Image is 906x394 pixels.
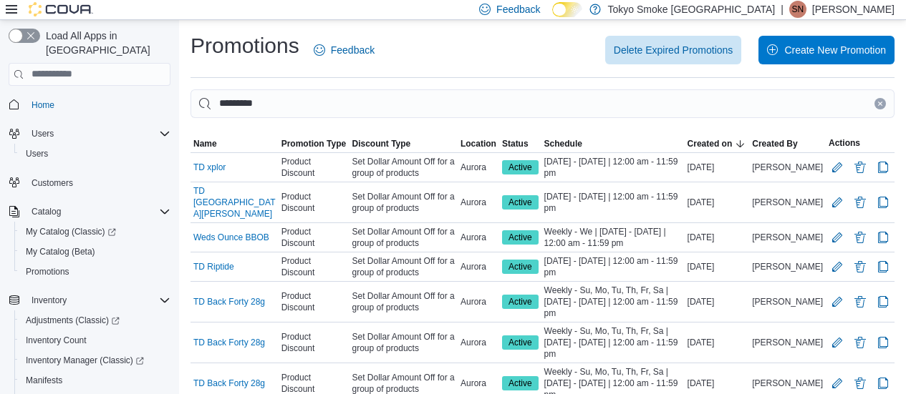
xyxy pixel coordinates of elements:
[685,334,750,351] div: [DATE]
[502,260,539,274] span: Active
[461,261,486,272] span: Aurora
[20,145,54,162] a: Users
[552,17,553,18] span: Dark Mode
[784,43,886,57] span: Create New Promotion
[281,331,347,354] span: Product Discount
[685,135,750,152] button: Created on
[852,334,869,351] button: Delete Promotion
[685,375,750,392] div: [DATE]
[874,229,892,246] button: Clone Promotion
[829,375,846,392] button: Edit Promotion
[281,226,347,249] span: Product Discount
[32,128,54,139] span: Users
[20,145,170,162] span: Users
[544,156,682,179] span: [DATE] - [DATE] | 12:00 am - 11:59 pm
[812,1,895,18] p: [PERSON_NAME]
[499,135,541,152] button: Status
[193,185,276,220] a: TD [GEOGRAPHIC_DATA][PERSON_NAME]
[509,377,532,390] span: Active
[350,135,458,152] button: Discount Type
[26,203,170,220] span: Catalog
[20,332,92,349] a: Inventory Count
[509,295,532,308] span: Active
[14,370,176,390] button: Manifests
[26,148,48,159] span: Users
[552,2,582,17] input: Dark Mode
[502,230,539,245] span: Active
[852,293,869,310] button: Delete Promotion
[502,295,539,309] span: Active
[281,290,347,313] span: Product Discount
[502,195,539,210] span: Active
[26,266,69,277] span: Promotions
[874,258,892,275] button: Clone Promotion
[20,243,101,260] a: My Catalog (Beta)
[191,31,299,60] h1: Promotions
[281,255,347,278] span: Product Discount
[781,1,784,18] p: |
[14,242,176,262] button: My Catalog (Beta)
[20,312,170,329] span: Adjustments (Classic)
[752,162,823,173] span: [PERSON_NAME]
[502,376,539,390] span: Active
[614,43,733,57] span: Delete Expired Promotions
[752,296,823,307] span: [PERSON_NAME]
[852,375,869,392] button: Delete Promotion
[32,206,61,217] span: Catalog
[350,223,458,252] div: Set Dollar Amount Off for a group of products
[308,36,380,64] a: Feedback
[26,174,79,192] a: Customers
[20,223,170,240] span: My Catalog (Classic)
[193,138,217,149] span: Name
[509,231,532,244] span: Active
[193,261,234,272] a: TD Riptide
[26,375,62,386] span: Manifests
[350,287,458,316] div: Set Dollar Amount Off for a group of products
[829,334,846,351] button: Edit Promotion
[26,226,116,237] span: My Catalog (Classic)
[3,94,176,115] button: Home
[20,372,170,389] span: Manifests
[279,135,350,152] button: Promotion Type
[32,295,67,306] span: Inventory
[461,162,486,173] span: Aurora
[26,292,170,309] span: Inventory
[26,97,60,114] a: Home
[3,172,176,193] button: Customers
[14,350,176,370] a: Inventory Manager (Classic)
[281,191,347,214] span: Product Discount
[350,153,458,182] div: Set Dollar Amount Off for a group of products
[829,258,846,275] button: Edit Promotion
[829,229,846,246] button: Edit Promotion
[874,194,892,211] button: Clone Promotion
[20,263,75,280] a: Promotions
[544,191,682,214] span: [DATE] - [DATE] | 12:00 am - 11:59 pm
[20,372,68,389] a: Manifests
[193,296,265,307] a: TD Back Forty 28g
[544,325,682,360] span: Weekly - Su, Mo, Tu, Th, Fr, Sa | [DATE] - [DATE] | 12:00 am - 11:59 pm
[509,161,532,174] span: Active
[605,36,742,64] button: Delete Expired Promotions
[458,135,499,152] button: Location
[544,255,682,278] span: [DATE] - [DATE] | 12:00 am - 11:59 pm
[20,352,150,369] a: Inventory Manager (Classic)
[544,138,582,149] span: Schedule
[509,196,532,209] span: Active
[193,378,265,389] a: TD Back Forty 28g
[685,194,750,211] div: [DATE]
[758,36,895,64] button: Create New Promotion
[852,194,869,211] button: Delete Promotion
[752,378,823,389] span: [PERSON_NAME]
[193,162,226,173] a: TD xplor
[752,232,823,243] span: [PERSON_NAME]
[281,138,346,149] span: Promotion Type
[26,203,67,220] button: Catalog
[3,202,176,222] button: Catalog
[874,98,886,109] button: Clear input
[852,258,869,275] button: Delete Promotion
[26,315,120,326] span: Adjustments (Classic)
[350,252,458,281] div: Set Dollar Amount Off for a group of products
[502,138,529,149] span: Status
[874,334,892,351] button: Clone Promotion
[461,337,486,348] span: Aurora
